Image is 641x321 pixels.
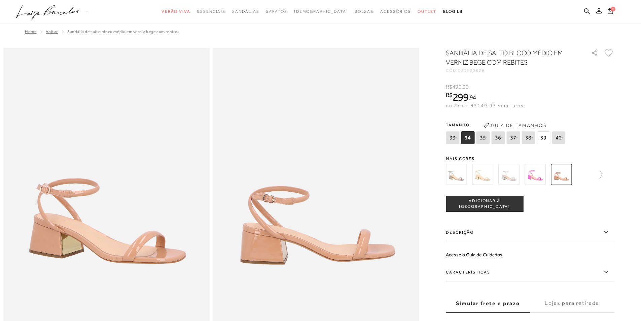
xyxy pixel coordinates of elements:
[446,120,567,130] span: Tamanho
[446,223,614,242] label: Descrição
[537,131,550,144] span: 39
[462,84,469,90] i: ,
[266,5,287,18] a: categoryNavScreenReaderText
[446,48,572,67] h1: SANDÁLIA DE SALTO BLOCO MÉDIO EM VERNIZ BEGE COM REBITES
[446,84,452,90] i: R$
[446,294,530,313] label: Simular frete e prazo
[452,84,461,90] span: 499
[470,94,476,101] span: 94
[197,5,225,18] a: categoryNavScreenReaderText
[463,84,469,90] span: 90
[522,131,535,144] span: 38
[232,5,259,18] a: categoryNavScreenReaderText
[266,9,287,14] span: Sapatos
[611,7,615,11] span: 0
[380,5,411,18] a: categoryNavScreenReaderText
[482,120,549,131] button: Guia de Tamanhos
[443,5,463,18] a: BLOG LB
[294,9,348,14] span: [DEMOGRAPHIC_DATA]
[380,9,411,14] span: Acessórios
[458,68,485,73] span: 131300829
[446,164,467,185] img: SANDÁLIA DE SALTO BLOCO MÉDIO EM METALIZADO CHUMBO
[25,29,36,34] a: Home
[162,5,190,18] a: categoryNavScreenReaderText
[46,29,58,34] a: Voltar
[525,164,545,185] img: SANDÁLIA DE SALTO BLOCO MÉDIO EM METALIZADO ROSA PINK
[446,252,502,257] a: Acesse o Guia de Cuidados
[446,92,453,98] i: R$
[551,164,572,185] img: SANDÁLIA DE SALTO BLOCO MÉDIO EM VERNIZ BEGE COM REBITES
[355,9,373,14] span: Bolsas
[453,91,468,103] span: 299
[506,131,520,144] span: 37
[443,9,463,14] span: BLOG LB
[418,5,436,18] a: categoryNavScreenReaderText
[491,131,505,144] span: 36
[294,5,348,18] a: noSubCategoriesText
[446,131,459,144] span: 33
[446,198,523,210] span: ADICIONAR À [GEOGRAPHIC_DATA]
[472,164,493,185] img: SANDÁLIA DE SALTO BLOCO MÉDIO EM METALIZADO DOURADO
[446,68,580,72] div: CÓD:
[530,294,614,313] label: Lojas para retirada
[232,9,259,14] span: Sandálias
[552,131,565,144] span: 40
[446,103,524,108] span: ou 2x de R$149,97 sem juros
[162,9,190,14] span: Verão Viva
[468,94,476,100] i: ,
[461,131,474,144] span: 34
[498,164,519,185] img: SANDÁLIA DE SALTO BLOCO MÉDIO EM METALIZADO PRATA COM REBITES
[446,196,523,212] button: ADICIONAR À [GEOGRAPHIC_DATA]
[197,9,225,14] span: Essenciais
[446,262,614,282] label: Características
[446,157,614,161] span: Mais cores
[418,9,436,14] span: Outlet
[476,131,490,144] span: 35
[67,29,180,34] span: SANDÁLIA DE SALTO BLOCO MÉDIO EM VERNIZ BEGE COM REBITES
[606,7,615,17] button: 0
[355,5,373,18] a: categoryNavScreenReaderText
